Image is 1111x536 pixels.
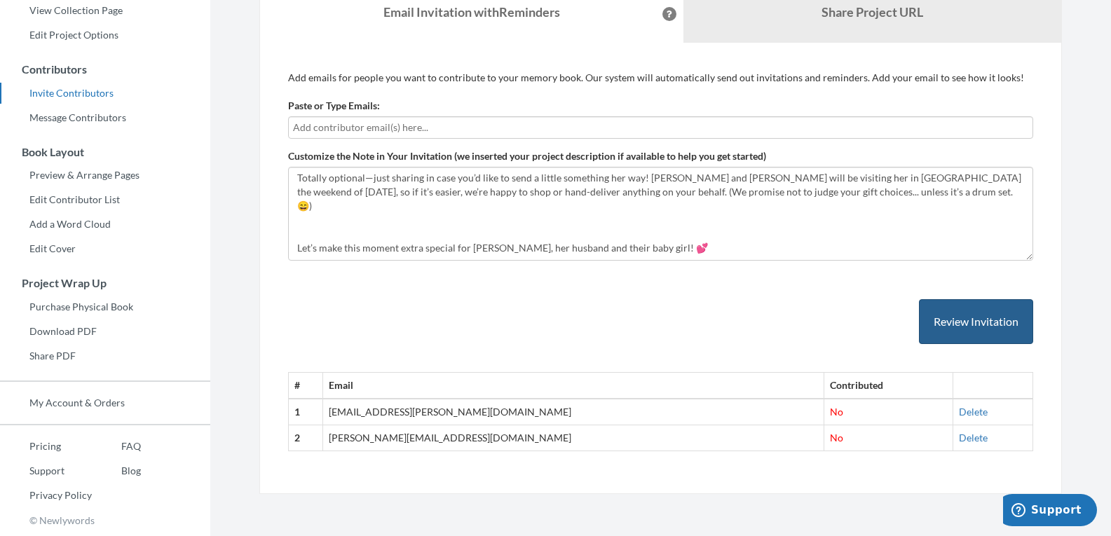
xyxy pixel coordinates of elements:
[288,71,1033,85] p: Add emails for people you want to contribute to your memory book. Our system will automatically s...
[1,277,210,289] h3: Project Wrap Up
[323,399,824,425] td: [EMAIL_ADDRESS][PERSON_NAME][DOMAIN_NAME]
[822,4,923,20] b: Share Project URL
[1,146,210,158] h3: Book Layout
[919,299,1033,345] button: Review Invitation
[830,432,843,444] span: No
[92,460,141,481] a: Blog
[959,406,988,418] a: Delete
[383,4,560,20] strong: Email Invitation with Reminders
[288,149,766,163] label: Customize the Note in Your Invitation (we inserted your project description if available to help ...
[289,425,323,451] th: 2
[289,373,323,399] th: #
[323,425,824,451] td: [PERSON_NAME][EMAIL_ADDRESS][DOMAIN_NAME]
[824,373,953,399] th: Contributed
[830,406,843,418] span: No
[293,120,1028,135] input: Add contributor email(s) here...
[1003,494,1097,529] iframe: Opens a widget where you can chat to one of our agents
[92,436,141,457] a: FAQ
[288,99,380,113] label: Paste or Type Emails:
[288,167,1033,261] textarea: Hi Team, So happy to share that our lovely colleague, [PERSON_NAME], is expecting her first baby—...
[1,63,210,76] h3: Contributors
[289,399,323,425] th: 1
[959,432,988,444] a: Delete
[323,373,824,399] th: Email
